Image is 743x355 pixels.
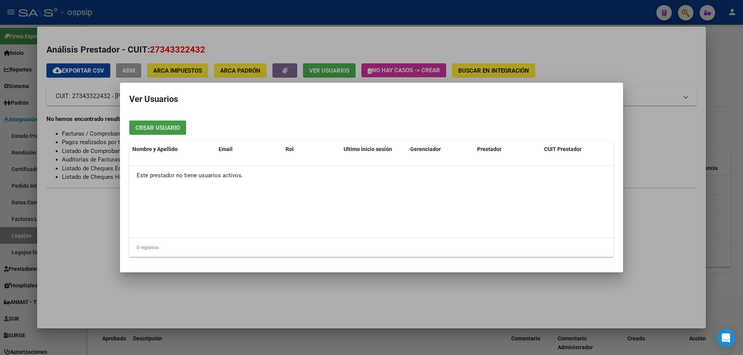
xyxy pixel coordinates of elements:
span: Rol [286,146,294,152]
span: Prestador [477,146,502,152]
datatable-header-cell: Email [216,141,282,158]
datatable-header-cell: Nombre y Apellido [129,141,216,158]
div: 0 registros [129,238,614,257]
span: CUIT Prestador [544,146,582,152]
h2: Ver Usuarios [129,92,614,107]
datatable-header-cell: Gerenciador [407,141,474,158]
datatable-header-cell: CUIT Prestador [541,141,608,158]
datatable-header-cell: Ultimo inicio sesión [341,141,407,158]
datatable-header-cell: Prestador [474,141,541,158]
div: Open Intercom Messenger [717,329,735,347]
span: Ultimo inicio sesión [344,146,392,152]
span: Crear Usuario [135,124,180,131]
span: Email [219,146,233,152]
datatable-header-cell: Rol [282,141,341,158]
div: Este prestador no tiene usuarios activos. [129,166,614,185]
span: Gerenciador [410,146,441,152]
button: Crear Usuario [129,121,186,135]
span: Nombre y Apellido [132,146,178,152]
